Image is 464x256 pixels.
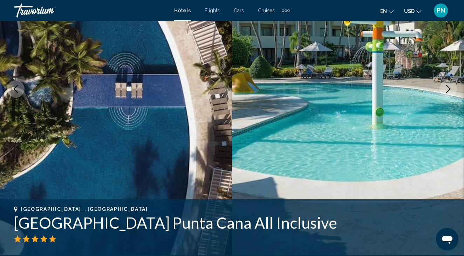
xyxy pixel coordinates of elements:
[258,8,275,13] a: Cruises
[14,4,167,18] a: Travorium
[282,5,290,16] button: Extra navigation items
[21,206,148,212] span: [GEOGRAPHIC_DATA], , [GEOGRAPHIC_DATA]
[14,214,450,232] h1: [GEOGRAPHIC_DATA] Punta Cana All Inclusive
[380,6,394,16] button: Change language
[437,7,445,14] span: PN
[439,80,457,98] button: Next image
[404,6,421,16] button: Change currency
[174,8,191,13] a: Hotels
[205,8,220,13] a: Flights
[436,228,458,250] iframe: Button to launch messaging window
[7,80,25,98] button: Previous image
[404,8,415,14] span: USD
[234,8,244,13] a: Cars
[380,8,387,14] span: en
[432,3,450,18] button: User Menu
